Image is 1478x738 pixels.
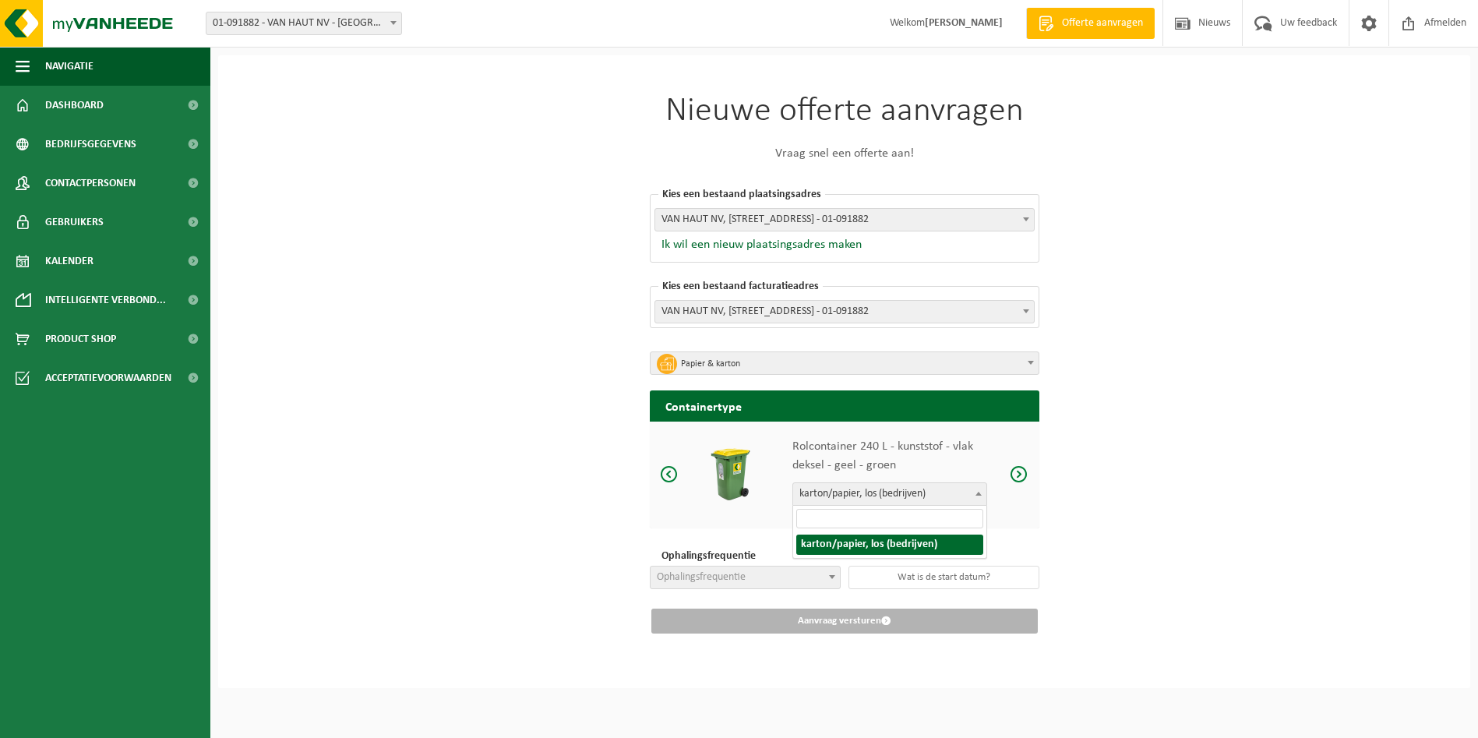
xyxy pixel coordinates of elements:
[45,47,93,86] span: Navigatie
[1026,8,1155,39] a: Offerte aanvragen
[658,189,825,200] span: Kies een bestaand plaatsingsadres
[655,209,1034,231] span: VAN HAUT NV, HOGENAKKERHOEKSTRAAT 4, KRUIBEKE - 01-091882
[45,86,104,125] span: Dashboard
[206,12,402,35] span: 01-091882 - VAN HAUT NV - KRUIBEKE
[654,208,1035,231] span: VAN HAUT NV, HOGENAKKERHOEKSTRAAT 4, KRUIBEKE - 01-091882
[651,609,1038,634] button: Aanvraag versturen
[701,445,760,503] img: Rolcontainer 240 L - kunststof - vlak deksel - geel - groen
[650,390,1039,421] h2: Containertype
[658,281,823,292] span: Kies een bestaand facturatieadres
[45,125,136,164] span: Bedrijfsgegevens
[206,12,401,34] span: 01-091882 - VAN HAUT NV - KRUIBEKE
[650,94,1039,129] h1: Nieuwe offerte aanvragen
[681,353,1019,375] span: Papier & karton
[654,300,1035,323] span: VAN HAUT NV, HOGENAKKERHOEKSTRAAT 4, KRUIBEKE, 0431.591.602 - 01-091882
[658,548,841,564] p: Ophalingsfrequentie
[848,566,1039,589] input: Wat is de start datum?
[657,571,746,583] span: Ophalingsfrequentie
[45,281,166,320] span: Intelligente verbond...
[792,437,987,475] p: Rolcontainer 240 L - kunststof - vlak deksel - geel - groen
[45,242,93,281] span: Kalender
[45,320,116,358] span: Product Shop
[651,352,1039,376] span: Papier & karton
[45,358,171,397] span: Acceptatievoorwaarden
[45,203,104,242] span: Gebruikers
[793,483,986,505] span: karton/papier, los (bedrijven)
[654,237,862,252] button: Ik wil een nieuw plaatsingsadres maken
[1058,16,1147,31] span: Offerte aanvragen
[655,301,1034,323] span: VAN HAUT NV, HOGENAKKERHOEKSTRAAT 4, KRUIBEKE, 0431.591.602 - 01-091882
[796,535,983,555] li: karton/papier, los (bedrijven)
[650,351,1039,375] span: Papier & karton
[792,482,987,506] span: karton/papier, los (bedrijven)
[925,17,1003,29] strong: [PERSON_NAME]
[45,164,136,203] span: Contactpersonen
[650,144,1039,163] p: Vraag snel een offerte aan!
